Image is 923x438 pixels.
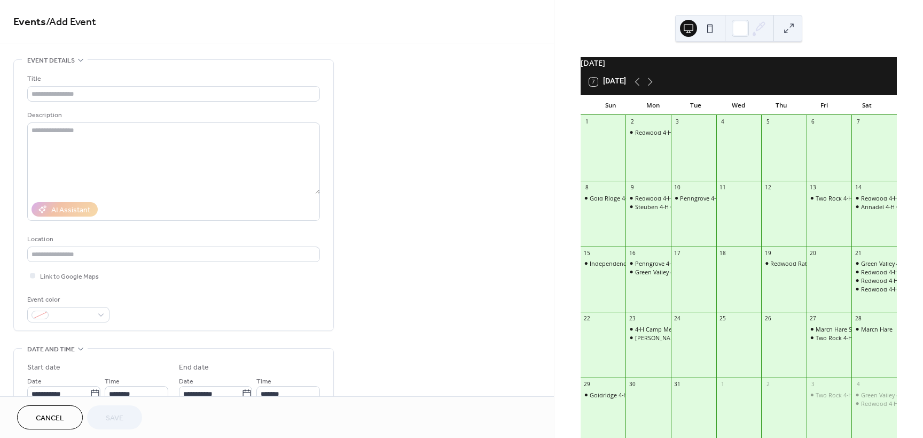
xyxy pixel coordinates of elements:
[851,203,897,211] div: Annadel 4-H Cooking
[851,276,897,285] div: Redwood 4-H Crafts
[855,249,862,257] div: 21
[717,95,760,116] div: Wed
[719,315,726,322] div: 25
[256,376,271,387] span: Time
[27,73,318,84] div: Title
[851,268,897,276] div: Redwood 4-H Beef
[816,334,873,342] div: Two Rock 4-H Sewing
[816,391,873,399] div: Two Rock 4-H Sewing
[809,380,817,388] div: 3
[809,183,817,191] div: 13
[583,183,591,191] div: 8
[625,325,671,333] div: 4-H Camp Meeting
[851,285,897,293] div: Redwood 4-H Beginning Sewing
[581,259,626,267] div: Independence 4-H Cooking
[635,334,710,342] div: [PERSON_NAME] 4-H Sheep
[635,268,703,276] div: Green Valley 4-H Meeting
[855,118,862,126] div: 7
[17,405,83,429] button: Cancel
[585,75,630,89] button: 7[DATE]
[764,380,772,388] div: 2
[27,362,60,373] div: Start date
[674,118,681,126] div: 3
[816,325,867,333] div: March Hare Set Up
[625,194,671,202] div: Redwood 4-H Club Meeting
[719,118,726,126] div: 4
[861,276,916,285] div: Redwood 4-H Crafts
[851,194,897,202] div: Redwood 4-H Baking
[629,249,636,257] div: 16
[583,315,591,322] div: 22
[674,249,681,257] div: 17
[719,183,726,191] div: 11
[764,183,772,191] div: 12
[625,334,671,342] div: Canfield 4-H Sheep
[671,194,716,202] div: Penngrove 4-H Club Meeting
[770,259,836,267] div: Redwood Rabbit & Cavy
[27,294,107,305] div: Event color
[680,194,758,202] div: Penngrove 4-H Club Meeting
[851,259,897,267] div: Green Valley 4-H Food Preservation, Baking, Arts & Crafts
[27,344,75,355] span: Date and time
[40,271,99,282] span: Link to Google Maps
[583,249,591,257] div: 15
[581,391,626,399] div: Goldridge 4-H Gift Making Project
[807,391,852,399] div: Two Rock 4-H Sewing
[27,110,318,121] div: Description
[719,249,726,257] div: 18
[635,259,717,267] div: Penngrove 4-[PERSON_NAME]
[760,95,803,116] div: Thu
[635,194,710,202] div: Redwood 4-H Club Meeting
[590,391,682,399] div: Goldridge 4-H Gift Making Project
[851,391,897,399] div: Green Valley 4-H Food Preservation, Baking, Arts & Crafts
[674,183,681,191] div: 10
[809,118,817,126] div: 6
[764,315,772,322] div: 26
[764,118,772,126] div: 5
[36,413,64,424] span: Cancel
[13,12,46,33] a: Events
[807,325,852,333] div: March Hare Set Up
[855,183,862,191] div: 14
[851,399,897,408] div: Redwood 4-H Beginning Sewing
[764,249,772,257] div: 19
[809,315,817,322] div: 27
[629,315,636,322] div: 23
[179,376,193,387] span: Date
[590,259,664,267] div: Independence 4-H Cooking
[719,380,726,388] div: 1
[590,194,653,202] div: Gold Ridge 4-H Rabbits
[861,194,918,202] div: Redwood 4-H Baking
[583,380,591,388] div: 29
[581,57,897,69] div: [DATE]
[855,380,862,388] div: 4
[625,259,671,267] div: Penngrove 4-H Swine
[625,203,671,211] div: Steuben 4-H Club Meeting
[632,95,675,116] div: Mon
[803,95,846,116] div: Fri
[861,203,919,211] div: Annadel 4-H Cooking
[589,95,632,116] div: Sun
[861,268,912,276] div: Redwood 4-H Beef
[674,315,681,322] div: 24
[105,376,120,387] span: Time
[809,249,817,257] div: 20
[851,325,897,333] div: March Hare
[179,362,209,373] div: End date
[807,334,852,342] div: Two Rock 4-H Sewing
[629,380,636,388] div: 30
[807,194,852,202] div: Two Rock 4-H Sewing
[861,325,893,333] div: March Hare
[635,203,707,211] div: Steuben 4-H Club Meeting
[635,325,686,333] div: 4-H Camp Meeting
[581,194,626,202] div: Gold Ridge 4-H Rabbits
[625,268,671,276] div: Green Valley 4-H Meeting
[46,12,96,33] span: / Add Event
[674,380,681,388] div: 31
[625,128,671,136] div: Redwood 4-H Poultry
[761,259,807,267] div: Redwood Rabbit & Cavy
[855,315,862,322] div: 28
[583,118,591,126] div: 1
[816,194,873,202] div: Two Rock 4-H Sewing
